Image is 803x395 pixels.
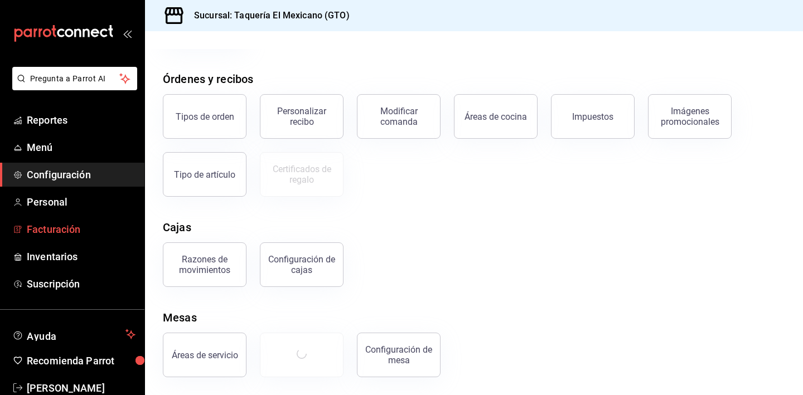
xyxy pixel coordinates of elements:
span: Menú [27,140,136,155]
div: Áreas de servicio [172,350,238,360]
button: Imágenes promocionales [648,94,732,139]
div: Órdenes y recibos [163,71,253,87]
div: Mesas [163,309,197,326]
button: Personalizar recibo [260,94,344,139]
div: Personalizar recibo [267,106,336,127]
span: Ayuda [27,328,121,341]
div: Configuración de mesa [364,344,433,365]
button: Impuestos [551,94,635,139]
div: Impuestos [572,111,613,122]
button: Configuración de mesa [357,333,441,377]
h3: Sucursal: Taquería El Mexicano (GTO) [185,9,350,22]
span: Reportes [27,113,136,128]
div: Certificados de regalo [267,164,336,185]
button: Áreas de servicio [163,333,246,377]
button: Tipo de artículo [163,152,246,197]
button: Certificados de regalo [260,152,344,197]
div: Tipos de orden [176,111,234,122]
span: Configuración [27,167,136,182]
button: Tipos de orden [163,94,246,139]
div: Tipo de artículo [174,169,235,180]
button: Configuración de cajas [260,242,344,287]
span: Recomienda Parrot [27,353,136,368]
div: Modificar comanda [364,106,433,127]
button: Pregunta a Parrot AI [12,67,137,90]
div: Configuración de cajas [267,254,336,275]
div: Imágenes promocionales [655,106,724,127]
a: Pregunta a Parrot AI [8,81,137,92]
div: Áreas de cocina [465,111,527,122]
div: Cajas [163,219,191,236]
span: Pregunta a Parrot AI [30,73,120,85]
button: open_drawer_menu [123,29,132,38]
span: Inventarios [27,249,136,264]
button: Modificar comanda [357,94,441,139]
span: Suscripción [27,276,136,291]
div: Razones de movimientos [170,254,239,275]
span: Facturación [27,222,136,237]
button: Razones de movimientos [163,242,246,287]
span: Personal [27,194,136,209]
button: Áreas de cocina [454,94,538,139]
